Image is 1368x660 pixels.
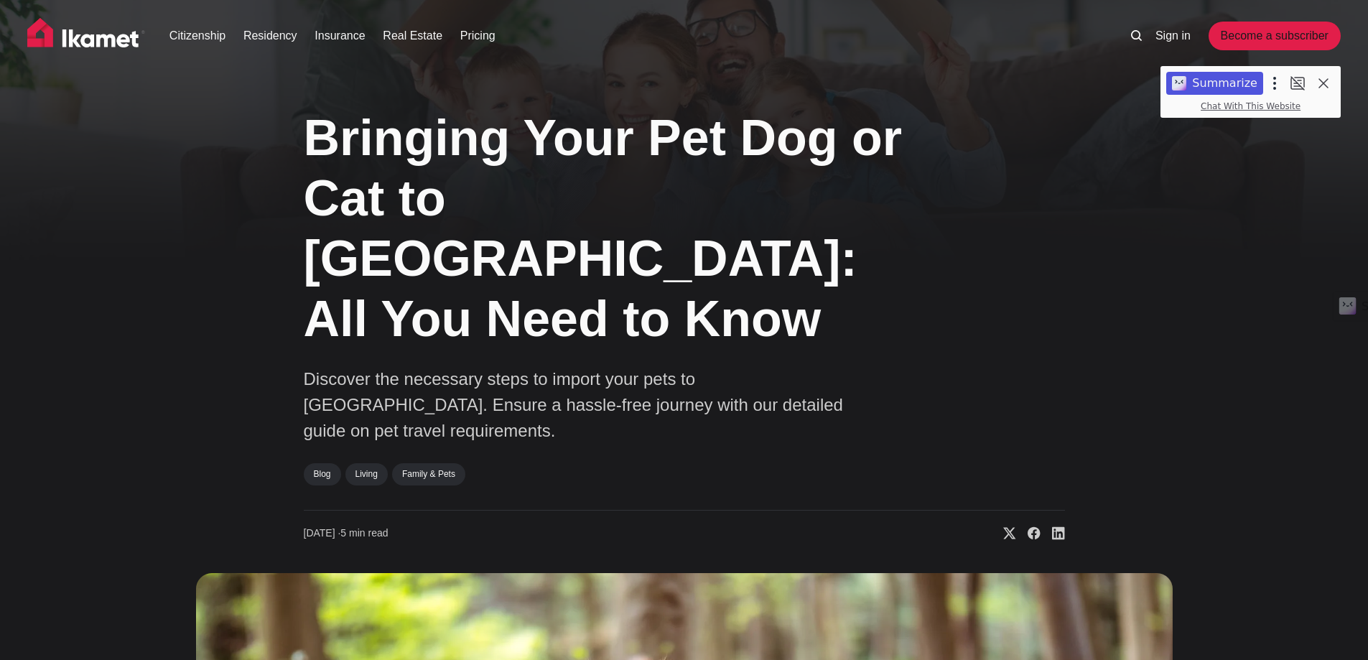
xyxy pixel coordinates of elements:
[304,527,341,539] span: [DATE] ∙
[460,27,495,45] a: Pricing
[1041,526,1065,541] a: Share on Linkedin
[1209,22,1341,50] a: Become a subscriber
[304,463,341,485] a: Blog
[1155,27,1191,45] a: Sign in
[304,366,878,444] p: Discover the necessary steps to import your pets to [GEOGRAPHIC_DATA]. Ensure a hassle-free journ...
[169,27,225,45] a: Citizenship
[304,108,921,349] h1: Bringing Your Pet Dog or Cat to [GEOGRAPHIC_DATA]: All You Need to Know
[383,27,442,45] a: Real Estate
[304,526,388,541] time: 5 min read
[315,27,365,45] a: Insurance
[27,18,145,54] img: Ikamet home
[243,27,297,45] a: Residency
[345,463,388,485] a: Living
[992,526,1016,541] a: Share on X
[392,463,465,485] a: Family & Pets
[1016,526,1041,541] a: Share on Facebook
